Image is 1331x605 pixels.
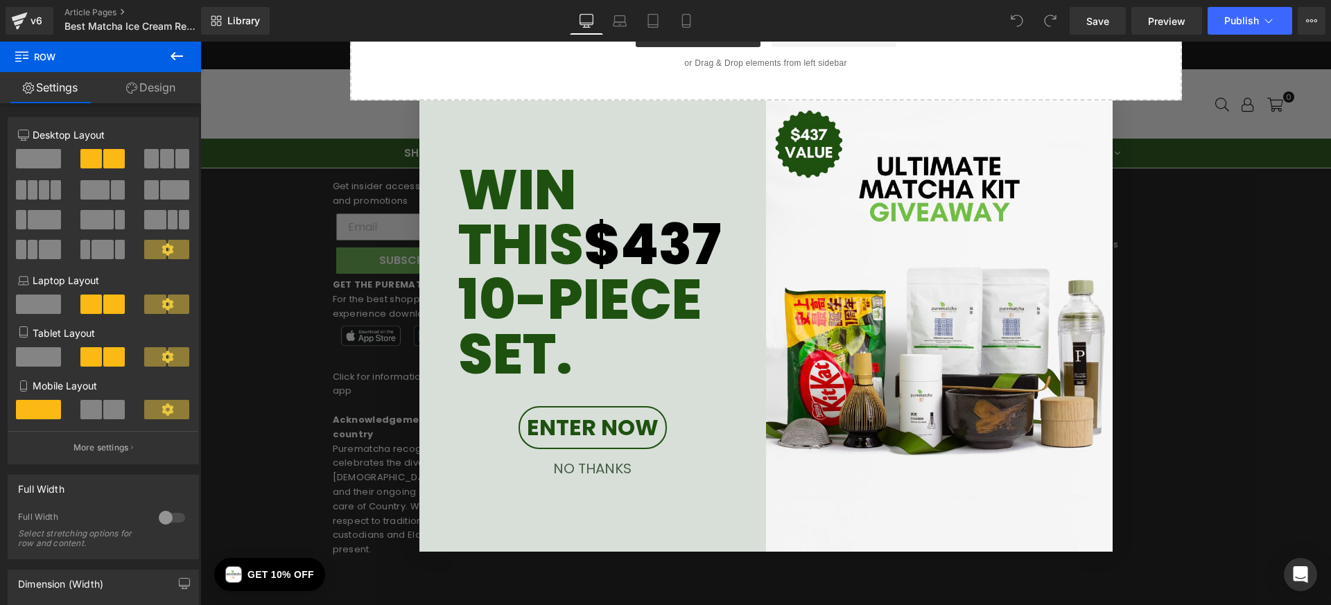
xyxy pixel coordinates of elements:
[101,72,201,103] a: Design
[1086,14,1109,28] span: Save
[258,109,521,242] span: WIN THIS
[73,441,129,454] p: More settings
[18,378,189,393] p: Mobile Layout
[201,7,270,35] a: New Library
[18,326,189,340] p: Tablet Layout
[566,53,912,510] img: d5418567-4d2d-40ff-9498-b773a6df6c9b.jpeg
[14,42,153,72] span: Row
[1148,14,1185,28] span: Preview
[1298,7,1325,35] button: More
[18,570,103,590] div: Dimension (Width)
[258,219,501,351] span: 10-PIECE SET.
[346,419,438,435] button: NO THANKS
[47,525,114,541] div: GET 10% OFF
[1036,7,1064,35] button: Redo
[18,128,189,142] p: Desktop Layout
[172,17,959,26] p: or Drag & Drop elements from left sidebar
[1208,7,1292,35] button: Publish
[64,21,198,32] span: Best Matcha Ice Cream Recipe - Creamy &amp; Refreshing
[25,525,42,541] img: Logo
[1003,7,1031,35] button: Undo
[18,273,189,288] p: Laptop Layout
[1131,7,1202,35] a: Preview
[6,7,53,35] a: v6
[1224,15,1259,26] span: Publish
[18,529,143,548] div: Select stretching options for row and content.
[636,7,670,35] a: Tablet
[882,59,907,83] button: Close dialog
[18,475,64,495] div: Full Width
[570,7,603,35] a: Desktop
[670,7,703,35] a: Mobile
[18,511,145,526] div: Full Width
[64,7,224,18] a: Article Pages
[28,12,45,30] div: v6
[227,15,260,27] span: Library
[603,7,636,35] a: Laptop
[383,164,521,242] span: $437
[8,431,198,464] button: More settings
[318,365,467,407] button: ENTER NOW
[1284,558,1317,591] div: Open Intercom Messenger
